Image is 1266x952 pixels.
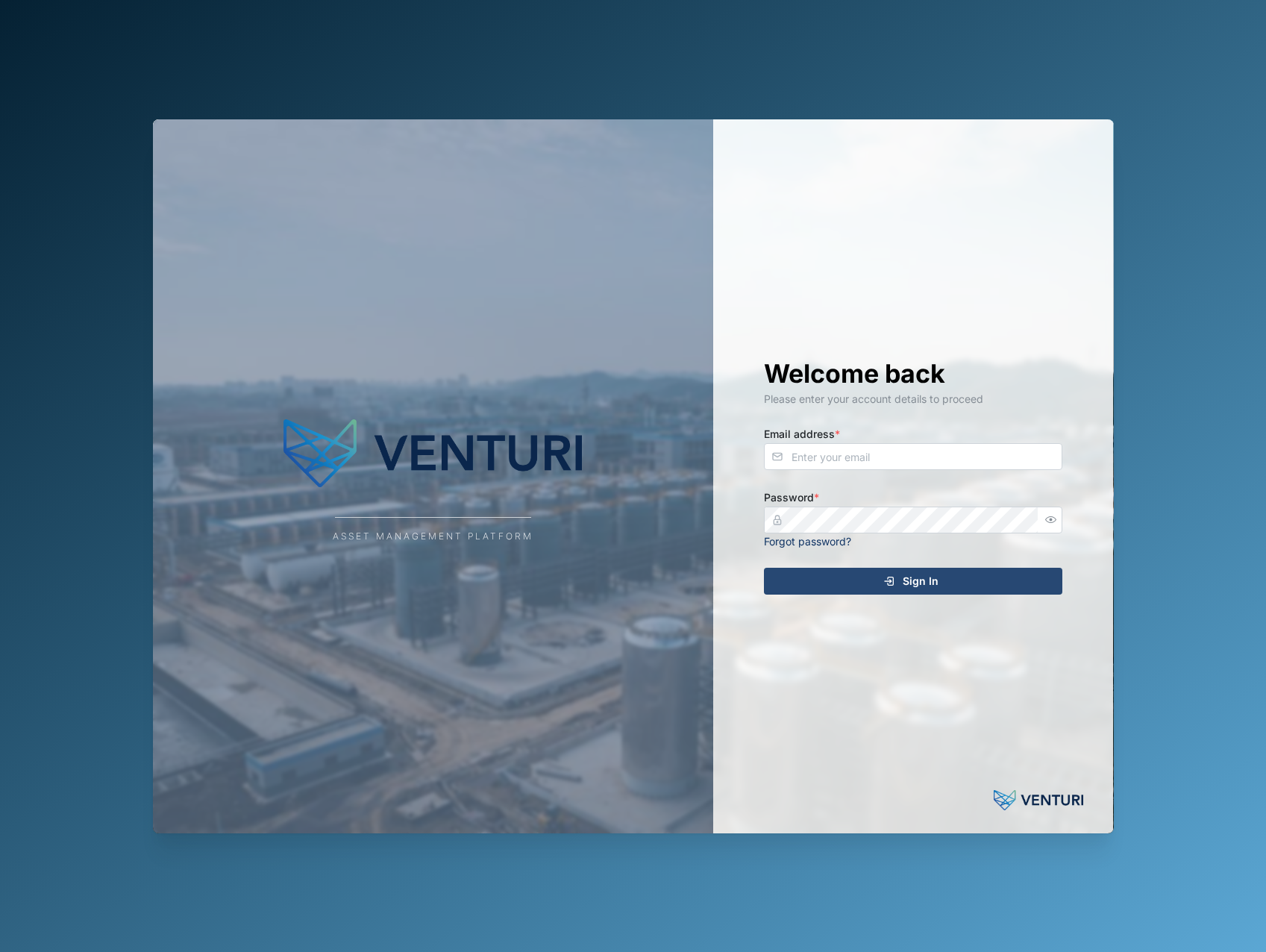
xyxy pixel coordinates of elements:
[764,426,840,442] label: Email address
[764,391,1062,407] div: Please enter your account details to proceed
[764,535,851,548] a: Forgot password?
[764,489,819,506] label: Password
[333,530,533,544] div: Asset Management Platform
[764,568,1062,595] button: Sign In
[994,786,1083,815] img: Powered by: Venturi
[283,408,582,498] img: Company Logo
[903,569,938,594] span: Sign In
[764,443,1062,470] input: Enter your email
[764,357,1062,390] h1: Welcome back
